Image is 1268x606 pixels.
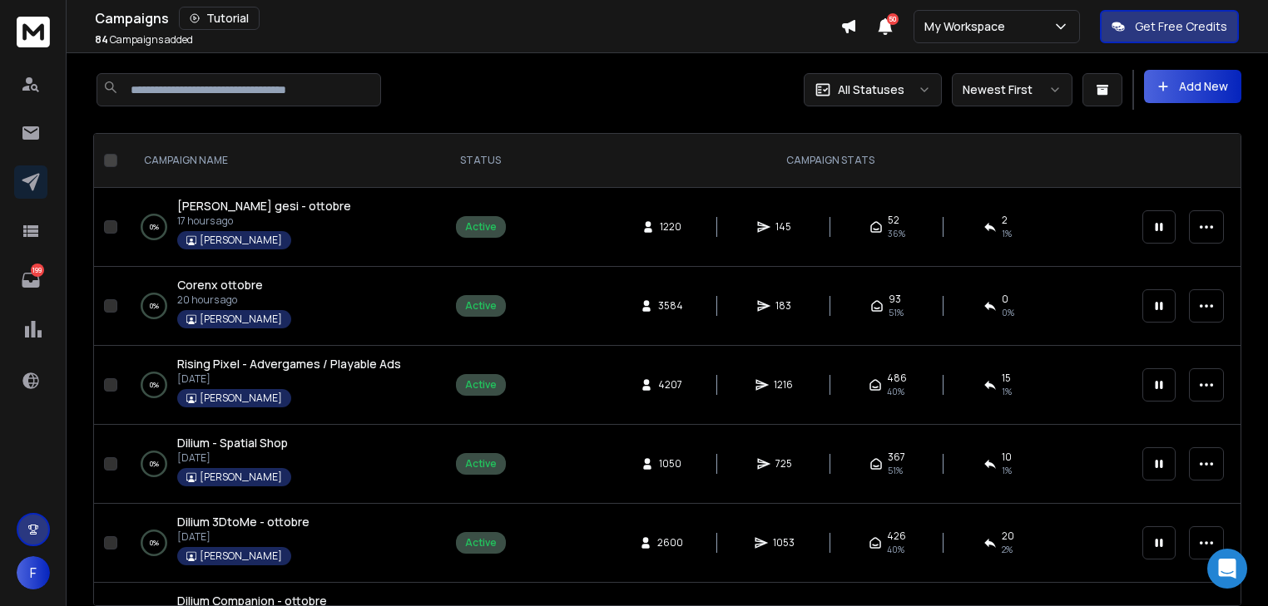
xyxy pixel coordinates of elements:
[887,543,904,556] span: 40 %
[887,530,906,543] span: 426
[1135,18,1227,35] p: Get Free Credits
[150,377,159,393] p: 0 %
[177,514,310,530] a: Dilium 3DtoMe - ottobre
[775,457,792,471] span: 725
[774,378,793,392] span: 1216
[889,293,901,306] span: 93
[177,277,263,293] a: Corenx ottobre
[433,134,528,188] th: STATUS
[124,267,433,346] td: 0%Corenx ottobre20 hours ago[PERSON_NAME]
[177,293,291,307] p: 20 hours ago
[1002,227,1012,240] span: 1 %
[657,536,683,549] span: 2600
[200,313,282,326] p: [PERSON_NAME]
[1002,306,1014,319] span: 0 %
[1100,10,1239,43] button: Get Free Credits
[888,464,903,477] span: 51 %
[660,220,681,234] span: 1220
[179,7,260,30] button: Tutorial
[1144,70,1241,103] button: Add New
[17,556,50,589] button: F
[465,457,497,471] div: Active
[95,32,108,47] span: 84
[177,214,351,228] p: 17 hours ago
[124,188,433,267] td: 0%[PERSON_NAME] gesi - ottobre17 hours ago[PERSON_NAME]
[1002,543,1013,556] span: 2 %
[887,372,907,385] span: 486
[658,299,683,313] span: 3584
[124,346,433,425] td: 0%Rising Pixel - Advergames / Playable Ads[DATE][PERSON_NAME]
[659,457,681,471] span: 1050
[838,81,904,98] p: All Statuses
[1002,451,1012,464] span: 10
[200,392,282,405] p: [PERSON_NAME]
[1207,549,1247,589] div: Open Intercom Messenger
[200,471,282,484] p: [PERSON_NAME]
[887,13,899,25] span: 50
[465,536,497,549] div: Active
[177,356,401,372] span: Rising Pixel - Advergames / Playable Ads
[1002,372,1011,385] span: 15
[177,198,351,214] a: [PERSON_NAME] gesi - ottobre
[775,299,792,313] span: 183
[177,277,263,293] span: Corenx ottobre
[889,306,904,319] span: 51 %
[177,451,291,465] p: [DATE]
[177,435,288,451] a: Dilium - Spatial Shop
[658,378,682,392] span: 4207
[95,7,840,30] div: Campaigns
[150,298,159,314] p: 0 %
[773,536,795,549] span: 1053
[200,549,282,563] p: [PERSON_NAME]
[924,18,1012,35] p: My Workspace
[177,435,288,451] span: Dilium - Spatial Shop
[465,220,497,234] div: Active
[1002,214,1008,227] span: 2
[1002,530,1014,543] span: 20
[200,234,282,247] p: [PERSON_NAME]
[150,219,159,235] p: 0 %
[124,504,433,583] td: 0%Dilium 3DtoMe - ottobre[DATE][PERSON_NAME]
[150,535,159,551] p: 0 %
[177,514,310,530] span: Dilium 3DtoMe - ottobre
[177,356,401,372] a: Rising Pixel - Advergames / Playable Ads
[528,134,1132,188] th: CAMPAIGN STATS
[465,299,497,313] div: Active
[95,33,193,47] p: Campaigns added
[177,198,351,214] span: [PERSON_NAME] gesi - ottobre
[888,214,899,227] span: 52
[124,425,433,504] td: 0%Dilium - Spatial Shop[DATE][PERSON_NAME]
[14,264,47,297] a: 199
[31,264,44,277] p: 199
[177,530,310,544] p: [DATE]
[775,220,792,234] span: 145
[465,378,497,392] div: Active
[1002,293,1008,306] span: 0
[887,385,904,398] span: 40 %
[888,227,905,240] span: 36 %
[124,134,433,188] th: CAMPAIGN NAME
[1002,385,1012,398] span: 1 %
[1002,464,1012,477] span: 1 %
[952,73,1072,106] button: Newest First
[888,451,905,464] span: 367
[150,456,159,472] p: 0 %
[177,372,401,386] p: [DATE]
